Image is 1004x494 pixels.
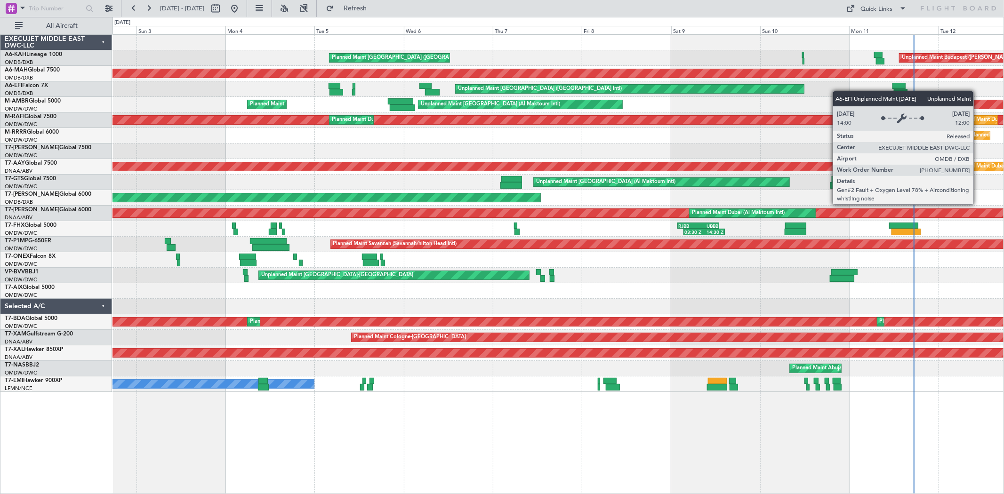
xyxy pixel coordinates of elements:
a: DNAA/ABV [5,167,32,175]
button: All Aircraft [10,18,102,33]
a: T7-AAYGlobal 7500 [5,160,57,166]
a: OMDB/DXB [5,74,33,81]
span: T7-FHX [5,223,24,228]
button: Quick Links [842,1,912,16]
span: T7-GTS [5,176,24,182]
a: OMDW/DWC [5,183,37,190]
a: T7-XAMGulfstream G-200 [5,331,73,337]
div: 03:30 Z [684,229,704,235]
a: T7-P1MPG-650ER [5,238,51,244]
div: Planned Maint [GEOGRAPHIC_DATA] ([GEOGRAPHIC_DATA]) [332,51,480,65]
div: UBBB [699,223,718,229]
span: [DATE] - [DATE] [160,4,204,13]
div: Planned Maint Abuja ([PERSON_NAME] Intl) [792,361,898,375]
a: T7-XALHawker 850XP [5,347,63,352]
a: OMDW/DWC [5,292,37,299]
button: Refresh [321,1,378,16]
a: OMDW/DWC [5,369,37,376]
span: T7-AIX [5,285,23,290]
a: DNAA/ABV [5,214,32,221]
span: T7-[PERSON_NAME] [5,145,59,151]
div: Sun 3 [137,26,225,34]
div: Planned Maint [GEOGRAPHIC_DATA] ([GEOGRAPHIC_DATA]) [250,97,398,112]
div: Unplanned Maint [GEOGRAPHIC_DATA] (Al Maktoum Intl) [421,97,560,112]
span: Refresh [336,5,375,12]
div: Planned Maint Dubai (Al Maktoum Intl) [867,97,959,112]
a: M-AMBRGlobal 5000 [5,98,61,104]
div: Planned Maint Dubai (Al Maktoum Intl) [332,113,425,127]
span: T7-NAS [5,362,25,368]
a: T7-[PERSON_NAME]Global 6000 [5,191,91,197]
div: Unplanned Maint [GEOGRAPHIC_DATA] (Al Maktoum Intl) [536,175,675,189]
div: Mon 4 [225,26,314,34]
a: A6-MAHGlobal 7500 [5,67,60,73]
a: OMDW/DWC [5,152,37,159]
span: T7-AAY [5,160,25,166]
div: Tue 5 [314,26,403,34]
span: A6-EFI [5,83,22,88]
span: T7-[PERSON_NAME] [5,191,59,197]
a: T7-[PERSON_NAME]Global 7500 [5,145,91,151]
span: M-RRRR [5,129,27,135]
a: OMDW/DWC [5,276,37,283]
span: T7-XAL [5,347,24,352]
a: T7-GTSGlobal 7500 [5,176,56,182]
a: OMDB/DXB [5,90,33,97]
a: OMDW/DWC [5,261,37,268]
div: Wed 6 [404,26,493,34]
a: T7-AIXGlobal 5000 [5,285,55,290]
div: RJBB [678,223,698,229]
a: T7-NASBBJ2 [5,362,39,368]
div: Thu 7 [493,26,582,34]
div: Unplanned Maint [GEOGRAPHIC_DATA]-[GEOGRAPHIC_DATA] [261,268,413,282]
a: OMDW/DWC [5,245,37,252]
div: Sun 10 [760,26,849,34]
a: OMDW/DWC [5,105,37,112]
a: OMDB/DXB [5,59,33,66]
div: Quick Links [861,5,893,14]
input: Trip Number [29,1,83,16]
a: OMDW/DWC [5,136,37,143]
a: LFMN/NCE [5,385,32,392]
span: VP-BVV [5,269,25,275]
a: T7-EMIHawker 900XP [5,378,62,383]
div: Mon 11 [849,26,938,34]
a: OMDW/DWC [5,323,37,330]
a: DNAA/ABV [5,354,32,361]
span: A6-KAH [5,52,26,57]
span: M-AMBR [5,98,29,104]
span: T7-P1MP [5,238,28,244]
span: T7-XAM [5,331,26,337]
div: Unplanned Maint [GEOGRAPHIC_DATA] ([GEOGRAPHIC_DATA] Intl) [458,82,622,96]
a: M-RAFIGlobal 7500 [5,114,56,120]
a: T7-FHXGlobal 5000 [5,223,56,228]
span: M-RAFI [5,114,24,120]
div: Planned Maint Cologne-[GEOGRAPHIC_DATA] [354,330,466,344]
a: T7-BDAGlobal 5000 [5,316,57,321]
div: Planned Maint Dubai (Al Maktoum Intl) [250,315,343,329]
div: Planned Maint Dubai (Al Maktoum Intl) [692,206,785,220]
span: A6-MAH [5,67,28,73]
a: OMDW/DWC [5,121,37,128]
div: 14:30 Z [704,229,724,235]
span: All Aircraft [24,23,99,29]
a: T7-ONEXFalcon 8X [5,254,56,259]
a: VP-BVVBBJ1 [5,269,39,275]
a: OMDW/DWC [5,230,37,237]
div: Fri 8 [582,26,671,34]
span: T7-ONEX [5,254,30,259]
a: A6-EFIFalcon 7X [5,83,48,88]
div: Planned Maint Dubai (Al Maktoum Intl) [880,315,972,329]
span: T7-[PERSON_NAME] [5,207,59,213]
div: Planned Maint Savannah (Savannah/hilton Head Intl) [333,237,457,251]
div: Sat 9 [671,26,760,34]
div: [DATE] [114,19,130,27]
span: T7-EMI [5,378,23,383]
a: A6-KAHLineage 1000 [5,52,62,57]
span: T7-BDA [5,316,25,321]
a: DNAA/ABV [5,338,32,345]
a: M-RRRRGlobal 6000 [5,129,59,135]
a: T7-[PERSON_NAME]Global 6000 [5,207,91,213]
a: OMDB/DXB [5,199,33,206]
